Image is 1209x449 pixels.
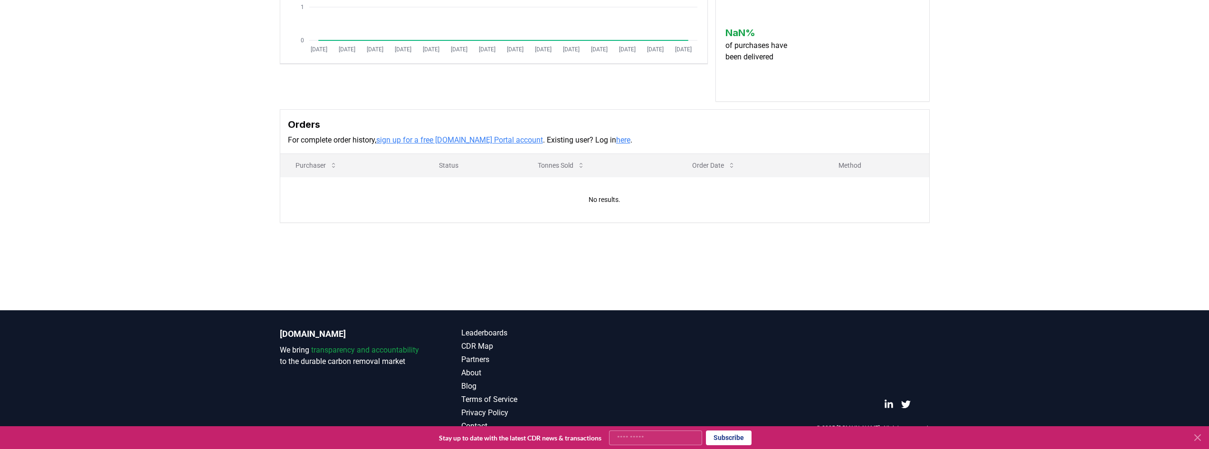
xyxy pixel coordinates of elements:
tspan: [DATE] [478,46,495,53]
a: here [616,135,630,144]
a: Partners [461,354,605,365]
a: CDR Map [461,341,605,352]
tspan: [DATE] [506,46,523,53]
tspan: 0 [301,37,304,44]
tspan: 1 [301,4,304,10]
td: No results. [280,177,929,222]
tspan: [DATE] [310,46,327,53]
button: Order Date [685,156,743,175]
a: About [461,367,605,379]
tspan: [DATE] [562,46,579,53]
p: For complete order history, . Existing user? Log in . [288,134,922,146]
p: of purchases have been delivered [725,40,796,63]
button: Tonnes Sold [530,156,592,175]
p: [DOMAIN_NAME] [280,327,423,341]
a: LinkedIn [884,400,894,409]
a: Privacy Policy [461,407,605,419]
a: Terms of Service [461,394,605,405]
h3: NaN % [725,26,796,40]
a: Twitter [901,400,911,409]
p: Method [831,161,922,170]
a: Blog [461,381,605,392]
a: Leaderboards [461,327,605,339]
p: We bring to the durable carbon removal market [280,344,423,367]
tspan: [DATE] [647,46,663,53]
tspan: [DATE] [366,46,383,53]
a: Contact [461,420,605,432]
tspan: [DATE] [619,46,635,53]
tspan: [DATE] [534,46,551,53]
p: © 2025 [DOMAIN_NAME]. All rights reserved. [816,424,930,432]
tspan: [DATE] [394,46,411,53]
tspan: [DATE] [338,46,355,53]
p: Status [431,161,515,170]
tspan: [DATE] [450,46,467,53]
tspan: [DATE] [675,46,691,53]
tspan: [DATE] [422,46,439,53]
h3: Orders [288,117,922,132]
span: transparency and accountability [311,345,419,354]
tspan: [DATE] [590,46,607,53]
button: Purchaser [288,156,345,175]
a: sign up for a free [DOMAIN_NAME] Portal account [376,135,543,144]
